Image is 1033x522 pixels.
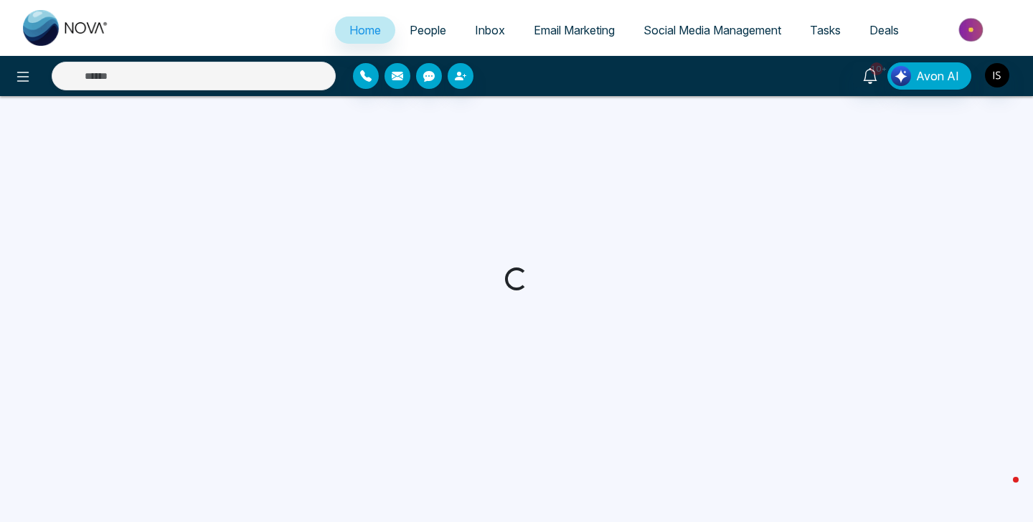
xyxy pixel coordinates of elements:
span: Email Marketing [534,23,615,37]
a: Deals [855,16,913,44]
img: Lead Flow [891,66,911,86]
a: Email Marketing [519,16,629,44]
span: Tasks [810,23,841,37]
img: Market-place.gif [920,14,1024,46]
span: 10+ [870,62,883,75]
span: Avon AI [916,67,959,85]
img: Nova CRM Logo [23,10,109,46]
a: Social Media Management [629,16,796,44]
span: Home [349,23,381,37]
a: Tasks [796,16,855,44]
a: 10+ [853,62,887,87]
a: People [395,16,461,44]
span: Social Media Management [643,23,781,37]
iframe: Intercom live chat [984,473,1019,508]
a: Home [335,16,395,44]
span: Inbox [475,23,505,37]
a: Inbox [461,16,519,44]
span: Deals [869,23,899,37]
span: People [410,23,446,37]
img: User Avatar [985,63,1009,87]
button: Avon AI [887,62,971,90]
